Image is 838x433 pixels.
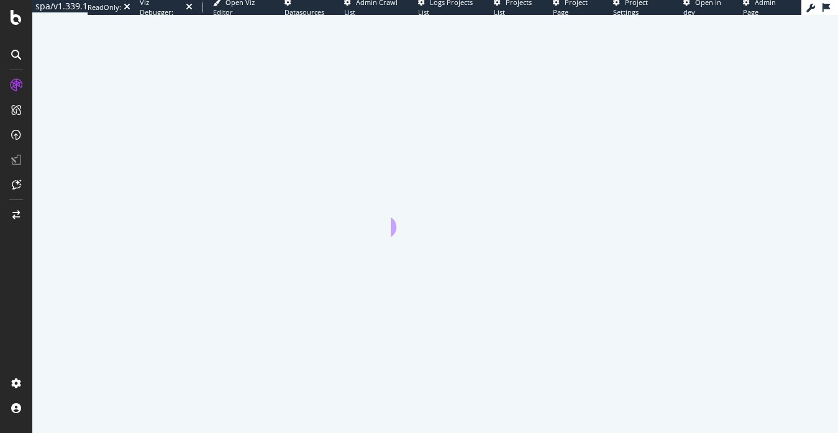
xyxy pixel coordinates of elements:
div: animation [391,192,480,237]
div: ReadOnly: [88,2,121,12]
span: Datasources [285,7,324,17]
